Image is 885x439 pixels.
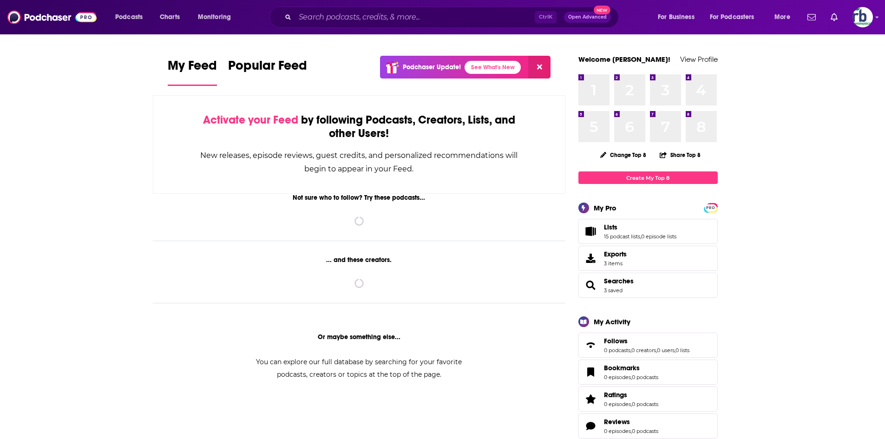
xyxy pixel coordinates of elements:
a: 0 episodes [604,428,631,434]
button: Share Top 8 [659,146,701,164]
span: Exports [604,250,627,258]
div: My Activity [594,317,630,326]
div: Search podcasts, credits, & more... [278,7,628,28]
a: Follows [604,337,689,345]
a: Bookmarks [582,366,600,379]
span: For Podcasters [710,11,754,24]
span: Reviews [578,413,718,439]
a: Ratings [604,391,658,399]
button: open menu [109,10,155,25]
span: , [631,374,632,380]
input: Search podcasts, credits, & more... [295,10,535,25]
a: Searches [582,279,600,292]
a: 0 creators [631,347,656,354]
a: Reviews [582,419,600,432]
button: Show profile menu [852,7,873,27]
span: Ratings [604,391,627,399]
div: Or maybe something else... [153,333,566,341]
span: For Business [658,11,695,24]
span: Exports [582,252,600,265]
span: , [675,347,675,354]
div: by following Podcasts, Creators, Lists, and other Users! [200,113,519,140]
a: 0 episodes [604,401,631,407]
span: , [631,428,632,434]
span: Follows [604,337,628,345]
a: View Profile [680,55,718,64]
a: Popular Feed [228,58,307,86]
a: See What's New [465,61,521,74]
a: 0 podcasts [632,374,658,380]
a: 0 podcasts [604,347,630,354]
div: New releases, episode reviews, guest credits, and personalized recommendations will begin to appe... [200,149,519,176]
a: Show notifications dropdown [827,9,841,25]
span: Open Advanced [568,15,607,20]
span: Ctrl K [535,11,557,23]
button: open menu [704,10,768,25]
button: Open AdvancedNew [564,12,611,23]
span: Activate your Feed [203,113,298,127]
span: Follows [578,333,718,358]
span: New [594,6,610,14]
img: User Profile [852,7,873,27]
a: Exports [578,246,718,271]
a: Welcome [PERSON_NAME]! [578,55,670,64]
span: , [640,233,641,240]
a: Follows [582,339,600,352]
a: Lists [604,223,676,231]
a: Reviews [604,418,658,426]
p: Podchaser Update! [403,63,461,71]
span: Reviews [604,418,630,426]
button: open menu [768,10,802,25]
a: 0 episodes [604,374,631,380]
span: Logged in as johannarb [852,7,873,27]
button: open menu [191,10,243,25]
a: Lists [582,225,600,238]
span: Podcasts [115,11,143,24]
span: , [631,401,632,407]
a: 0 users [657,347,675,354]
span: , [630,347,631,354]
img: Podchaser - Follow, Share and Rate Podcasts [7,8,97,26]
a: Searches [604,277,634,285]
a: Create My Top 8 [578,171,718,184]
span: , [656,347,657,354]
div: Not sure who to follow? Try these podcasts... [153,194,566,202]
div: My Pro [594,203,616,212]
span: Popular Feed [228,58,307,79]
button: open menu [651,10,706,25]
span: Bookmarks [578,360,718,385]
a: 0 podcasts [632,401,658,407]
span: Monitoring [198,11,231,24]
div: You can explore our full database by searching for your favorite podcasts, creators or topics at ... [245,356,473,381]
a: Show notifications dropdown [804,9,819,25]
span: More [774,11,790,24]
a: Bookmarks [604,364,658,372]
a: 3 saved [604,287,623,294]
div: ... and these creators. [153,256,566,264]
span: My Feed [168,58,217,79]
a: 0 lists [675,347,689,354]
span: Lists [578,219,718,244]
span: Lists [604,223,617,231]
a: Charts [154,10,185,25]
a: 0 episode lists [641,233,676,240]
span: Charts [160,11,180,24]
span: Ratings [578,387,718,412]
span: Searches [578,273,718,298]
a: 0 podcasts [632,428,658,434]
span: Bookmarks [604,364,640,372]
a: 15 podcast lists [604,233,640,240]
a: Ratings [582,393,600,406]
a: PRO [705,204,716,211]
button: Change Top 8 [595,149,652,161]
span: 3 items [604,260,627,267]
a: My Feed [168,58,217,86]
